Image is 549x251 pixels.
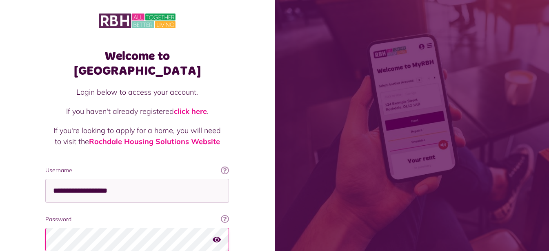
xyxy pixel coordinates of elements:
p: If you haven't already registered . [53,106,221,117]
p: Login below to access your account. [53,87,221,98]
h1: Welcome to [GEOGRAPHIC_DATA] [45,49,229,78]
a: click here [174,107,207,116]
label: Username [45,166,229,175]
p: If you're looking to apply for a home, you will need to visit the [53,125,221,147]
a: Rochdale Housing Solutions Website [89,137,220,146]
label: Password [45,215,229,224]
img: MyRBH [99,12,176,29]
